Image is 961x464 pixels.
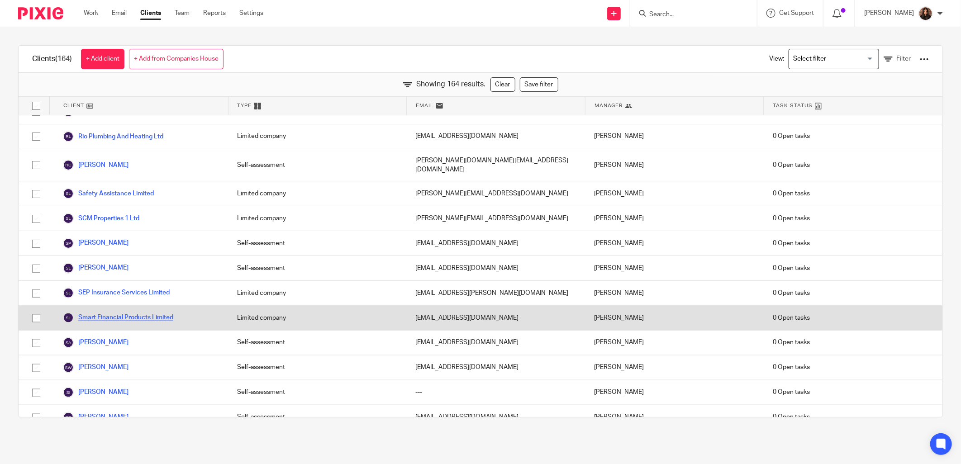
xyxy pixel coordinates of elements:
[63,412,74,423] img: svg%3E
[407,405,585,430] div: [EMAIL_ADDRESS][DOMAIN_NAME]
[779,10,814,16] span: Get Support
[773,388,810,397] span: 0 Open tasks
[203,9,226,18] a: Reports
[238,102,252,109] span: Type
[228,380,407,405] div: Self-assessment
[63,387,74,398] img: svg%3E
[407,231,585,256] div: [EMAIL_ADDRESS][DOMAIN_NAME]
[228,231,407,256] div: Self-assessment
[407,281,585,305] div: [EMAIL_ADDRESS][PERSON_NAME][DOMAIN_NAME]
[790,51,874,67] input: Search for option
[918,6,933,21] img: Headshot.jpg
[407,306,585,330] div: [EMAIL_ADDRESS][DOMAIN_NAME]
[773,289,810,298] span: 0 Open tasks
[585,256,764,280] div: [PERSON_NAME]
[585,149,764,181] div: [PERSON_NAME]
[228,306,407,330] div: Limited company
[756,46,929,72] div: View:
[407,355,585,380] div: [EMAIL_ADDRESS][DOMAIN_NAME]
[63,213,74,224] img: svg%3E
[63,102,84,109] span: Client
[228,149,407,181] div: Self-assessment
[585,331,764,355] div: [PERSON_NAME]
[864,9,914,18] p: [PERSON_NAME]
[175,9,190,18] a: Team
[585,181,764,206] div: [PERSON_NAME]
[55,55,72,62] span: (164)
[63,312,173,323] a: Smart Financial Products Limited
[63,238,74,249] img: svg%3E
[63,337,74,348] img: svg%3E
[63,412,128,423] a: [PERSON_NAME]
[228,181,407,206] div: Limited company
[407,124,585,149] div: [EMAIL_ADDRESS][DOMAIN_NAME]
[585,306,764,330] div: [PERSON_NAME]
[228,256,407,280] div: Self-assessment
[129,49,224,69] a: + Add from Companies House
[773,363,810,372] span: 0 Open tasks
[585,380,764,405] div: [PERSON_NAME]
[773,413,810,422] span: 0 Open tasks
[228,124,407,149] div: Limited company
[407,256,585,280] div: [EMAIL_ADDRESS][DOMAIN_NAME]
[63,362,74,373] img: svg%3E
[63,188,74,199] img: svg%3E
[140,9,161,18] a: Clients
[585,281,764,305] div: [PERSON_NAME]
[773,189,810,198] span: 0 Open tasks
[63,188,154,199] a: Safety Assistance Limited
[28,97,45,114] input: Select all
[63,263,74,274] img: svg%3E
[773,239,810,248] span: 0 Open tasks
[490,77,515,92] a: Clear
[228,405,407,430] div: Self-assessment
[63,288,170,298] a: SEP Insurance Services Limited
[595,102,623,109] span: Manager
[228,206,407,231] div: Limited company
[63,131,74,142] img: svg%3E
[63,238,128,249] a: [PERSON_NAME]
[773,102,813,109] span: Task Status
[407,206,585,231] div: [PERSON_NAME][EMAIL_ADDRESS][DOMAIN_NAME]
[416,102,434,109] span: Email
[585,124,764,149] div: [PERSON_NAME]
[407,331,585,355] div: [EMAIL_ADDRESS][DOMAIN_NAME]
[585,355,764,380] div: [PERSON_NAME]
[112,9,127,18] a: Email
[417,79,486,90] span: Showing 164 results.
[773,313,810,322] span: 0 Open tasks
[585,206,764,231] div: [PERSON_NAME]
[228,331,407,355] div: Self-assessment
[63,288,74,298] img: svg%3E
[63,263,128,274] a: [PERSON_NAME]
[63,160,128,170] a: [PERSON_NAME]
[896,56,911,62] span: Filter
[228,355,407,380] div: Self-assessment
[63,131,163,142] a: Rio Plumbing And Heating Ltd
[773,338,810,347] span: 0 Open tasks
[585,231,764,256] div: [PERSON_NAME]
[63,337,128,348] a: [PERSON_NAME]
[18,7,63,19] img: Pixie
[32,54,72,64] h1: Clients
[648,11,730,19] input: Search
[773,264,810,273] span: 0 Open tasks
[81,49,124,69] a: + Add client
[773,214,810,223] span: 0 Open tasks
[228,281,407,305] div: Limited company
[773,132,810,141] span: 0 Open tasks
[239,9,263,18] a: Settings
[63,312,74,323] img: svg%3E
[407,149,585,181] div: [PERSON_NAME][DOMAIN_NAME][EMAIL_ADDRESS][DOMAIN_NAME]
[407,380,585,405] div: ---
[520,77,558,92] a: Save filter
[63,213,139,224] a: SCM Properties 1 Ltd
[773,161,810,170] span: 0 Open tasks
[63,362,128,373] a: [PERSON_NAME]
[789,49,879,69] div: Search for option
[585,405,764,430] div: [PERSON_NAME]
[84,9,98,18] a: Work
[63,387,128,398] a: [PERSON_NAME]
[63,160,74,170] img: svg%3E
[407,181,585,206] div: [PERSON_NAME][EMAIL_ADDRESS][DOMAIN_NAME]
